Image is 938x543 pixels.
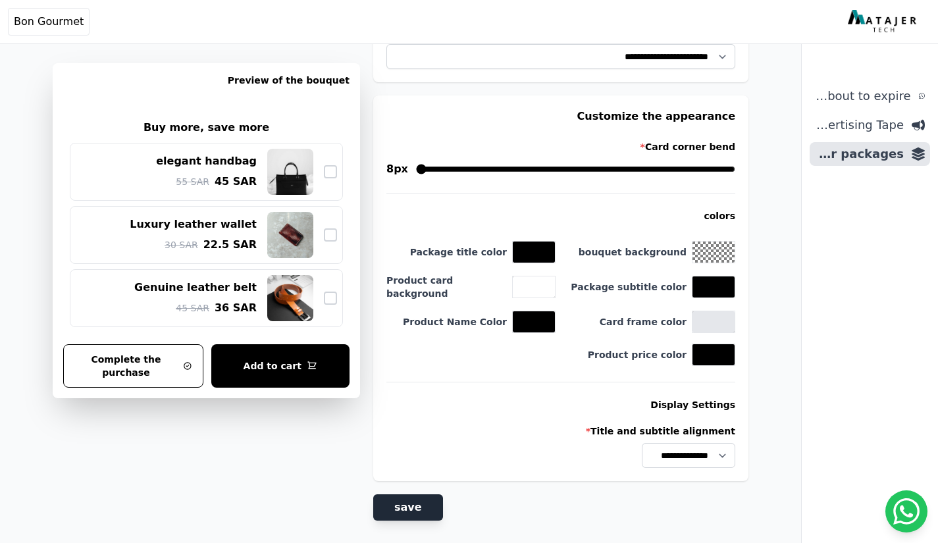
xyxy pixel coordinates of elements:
font: save [394,501,422,513]
font: Product price color [588,349,687,360]
font: Preview of the bouquet [228,75,350,86]
button: toggle color picker dialog [692,242,735,263]
button: Complete the purchase [63,344,203,388]
font: Package subtitle color [571,282,687,292]
font: 36 SAR [215,301,257,314]
font: 55 SAR [176,176,209,187]
button: toggle color picker dialog [692,344,735,365]
font: Bon Gourmet [14,15,84,28]
button: toggle color picker dialog [692,311,735,332]
button: Add to cart [211,344,350,388]
font: Add to cart [244,361,301,371]
font: Title and subtitle alignment [590,426,735,436]
font: 45 SAR [215,175,257,188]
font: Offer packages [803,147,904,161]
button: save [373,494,443,521]
button: toggle color picker dialog [692,276,735,297]
img: Luxury leather wallet [267,212,313,258]
font: Card frame color [600,317,687,327]
img: Genuine leather belt [267,275,313,321]
font: Marsal - Advertising Tape [755,118,904,132]
font: Customize the appearance [577,110,735,122]
font: Genuine leather belt [134,281,257,294]
font: Complete the purchase [91,354,161,378]
button: toggle color picker dialog [513,276,555,297]
font: 45 SAR [176,303,209,313]
font: Card corner bend [645,142,735,152]
img: MatajerTech Logo [848,10,920,34]
button: toggle color picker dialog [513,242,555,263]
button: toggle color picker dialog [513,311,555,332]
font: 22.5 SAR [203,238,257,251]
font: bouquet background [579,247,687,257]
font: colors [704,211,735,221]
font: Product Name Color [403,317,507,327]
font: elegant handbag [156,155,257,167]
img: elegant handbag [267,149,313,195]
font: 8px [386,163,408,175]
font: Package title color [410,247,507,257]
font: Display Settings [650,400,735,410]
button: Bon Gourmet [8,8,90,36]
font: Product card background [386,275,453,299]
font: Buy more, save more [143,121,269,134]
font: 30 SAR [165,240,198,250]
font: Luxury leather wallet [130,218,257,230]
